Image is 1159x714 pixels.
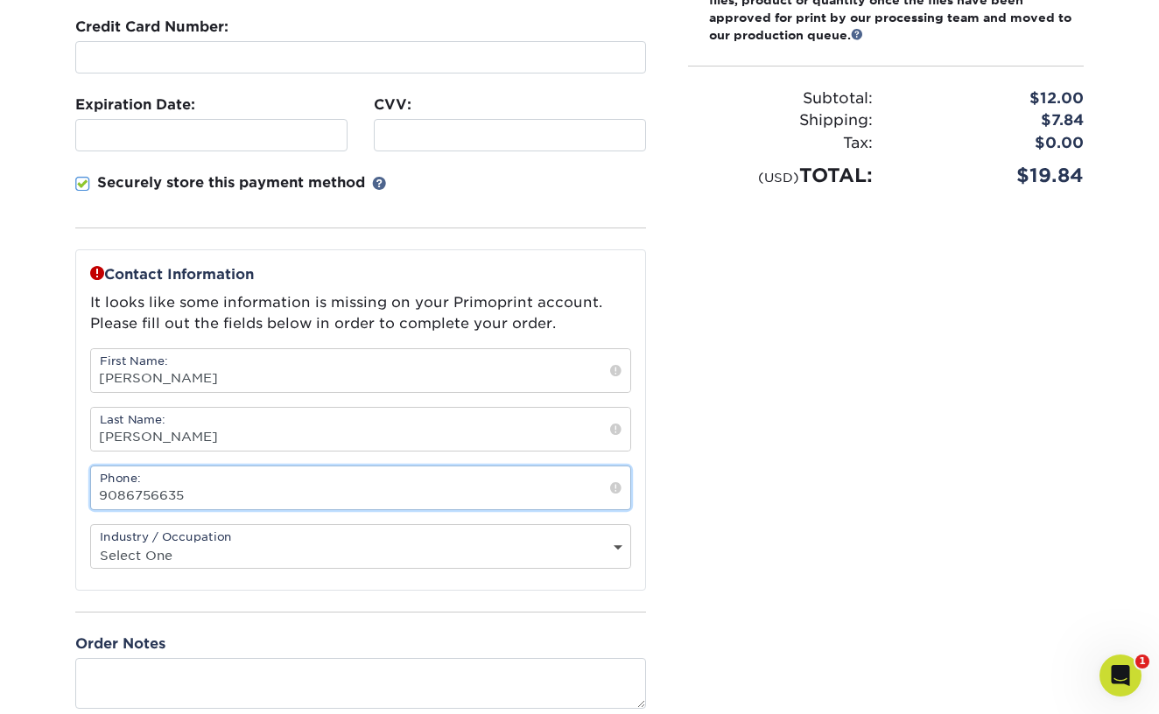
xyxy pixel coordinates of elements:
[90,292,631,334] p: It looks like some information is missing on your Primoprint account. Please fill out the fields ...
[75,94,195,115] label: Expiration Date:
[1135,654,1149,668] span: 1
[675,132,886,155] div: Tax:
[97,172,365,193] p: Securely store this payment method
[675,109,886,132] div: Shipping:
[886,161,1097,190] div: $19.84
[886,132,1097,155] div: $0.00
[1099,654,1141,696] iframe: Intercom live chat
[374,94,411,115] label: CVV:
[75,17,228,38] label: Credit Card Number:
[83,49,638,66] iframe: Secure card number input frame
[90,264,631,285] p: Contact Information
[886,87,1097,110] div: $12.00
[675,161,886,190] div: TOTAL:
[758,170,799,185] small: (USD)
[4,661,149,708] iframe: Google Customer Reviews
[75,633,165,654] label: Order Notes
[382,127,638,143] iframe: Secure CVC input frame
[675,87,886,110] div: Subtotal:
[886,109,1097,132] div: $7.84
[83,127,340,143] iframe: Secure expiration date input frame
